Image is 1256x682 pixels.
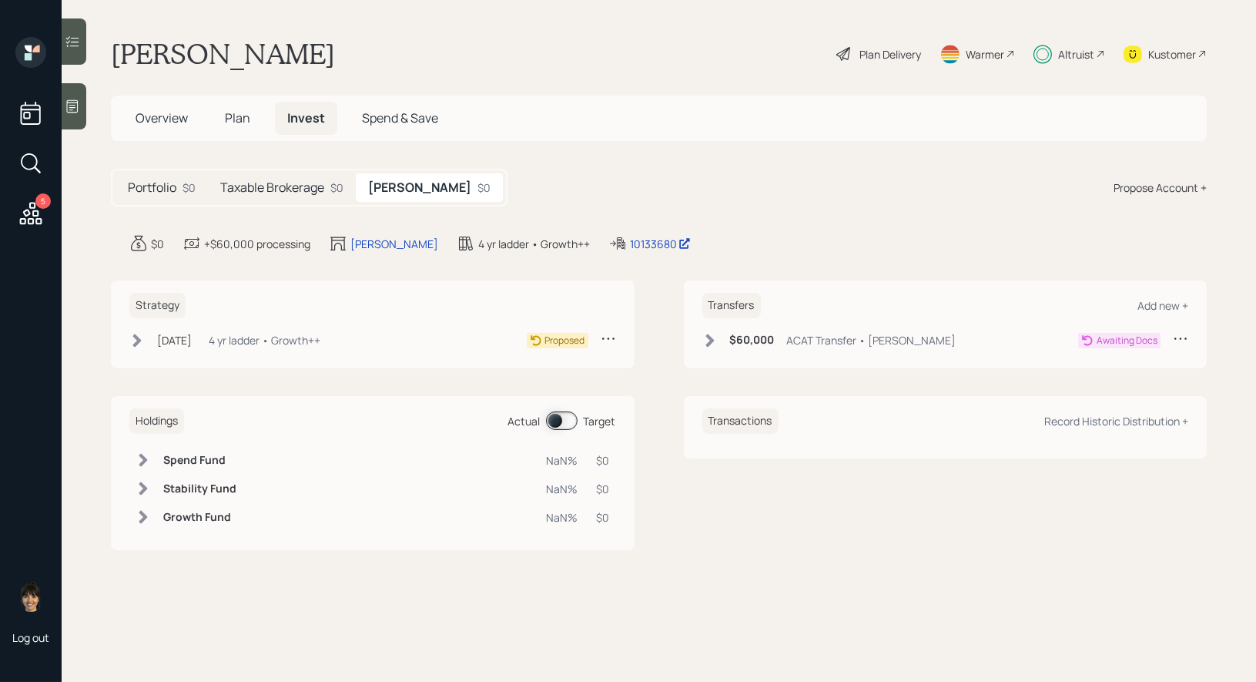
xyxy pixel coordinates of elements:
div: $0 [597,481,610,497]
div: $0 [151,236,164,252]
div: NaN% [547,452,578,469]
div: 10133680 [630,236,691,252]
div: [DATE] [157,332,192,348]
div: +$60,000 processing [204,236,310,252]
div: $0 [597,452,610,469]
h6: Strategy [129,293,186,318]
div: Log out [12,630,49,645]
div: [PERSON_NAME] [350,236,438,252]
div: Add new + [1137,298,1188,313]
div: Warmer [966,46,1004,62]
h6: $60,000 [730,334,775,347]
div: Kustomer [1148,46,1196,62]
div: $0 [330,180,343,196]
img: treva-nostdahl-headshot.png [15,581,46,612]
h5: [PERSON_NAME] [368,180,471,195]
h6: Holdings [129,408,184,434]
span: Overview [136,109,188,126]
div: Record Historic Distribution + [1044,414,1188,428]
div: 5 [35,193,51,209]
div: NaN% [547,509,578,526]
span: Invest [287,109,325,126]
div: Plan Delivery [859,46,921,62]
div: Awaiting Docs [1097,334,1157,348]
div: 4 yr ladder • Growth++ [478,236,590,252]
div: NaN% [547,481,578,497]
h5: Taxable Brokerage [220,180,324,195]
h1: [PERSON_NAME] [111,37,335,71]
div: ACAT Transfer • [PERSON_NAME] [787,332,956,348]
h6: Growth Fund [163,511,236,524]
div: Actual [508,413,541,429]
h6: Transactions [702,408,779,434]
h6: Stability Fund [163,482,236,496]
h6: Spend Fund [163,454,236,467]
div: Proposed [545,334,585,348]
div: Target [584,413,616,429]
span: Plan [225,109,250,126]
div: $0 [597,509,610,526]
h5: Portfolio [128,180,176,195]
span: Spend & Save [362,109,438,126]
div: $0 [477,180,491,196]
div: Propose Account + [1114,180,1207,196]
div: Altruist [1058,46,1094,62]
div: $0 [183,180,196,196]
h6: Transfers [702,293,761,318]
div: 4 yr ladder • Growth++ [209,332,320,348]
